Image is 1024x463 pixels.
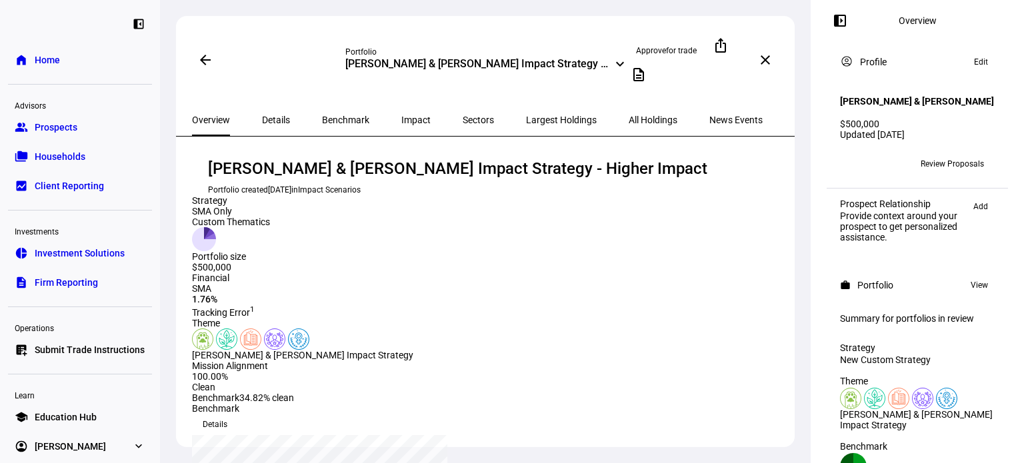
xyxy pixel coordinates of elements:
span: 34.82% clean [239,392,294,403]
mat-icon: arrow_back [197,52,213,68]
button: Review Proposals [910,153,995,175]
div: Portfolio [857,280,893,290]
span: Benchmark [322,115,369,125]
div: New Custom Strategy [840,354,995,365]
span: Details [262,115,290,125]
div: Prospect Relationship [840,199,967,209]
span: Largest Holdings [526,115,597,125]
span: News Events [709,115,763,125]
img: corporateEthics.colored.svg [912,388,933,409]
eth-mat-symbol: account_circle [15,440,28,453]
div: Learn [8,385,152,404]
eth-mat-symbol: folder_copy [15,150,28,163]
div: Portfolio [345,47,625,57]
sup: 1 [250,304,255,314]
span: Details [203,414,227,435]
div: Updated [DATE] [840,129,995,140]
mat-icon: ios_share [713,37,729,53]
img: climateChange.colored.svg [216,328,237,350]
div: Benchmark [840,441,995,452]
span: All Holdings [629,115,677,125]
div: $500,000 [192,262,270,272]
eth-mat-symbol: list_alt_add [15,343,28,356]
img: climateChange.colored.svg [864,388,885,409]
mat-icon: description [631,67,647,83]
span: Add [973,199,988,215]
div: Mission Alignment [192,360,483,371]
eth-mat-symbol: school [15,410,28,424]
h4: [PERSON_NAME] & [PERSON_NAME] [840,96,994,107]
div: Theme [192,318,483,328]
span: [PERSON_NAME] [35,440,106,453]
div: Financial [192,272,483,283]
img: animalWelfare.colored.svg [192,328,213,350]
div: SMA Only [192,206,270,217]
img: education.colored.svg [888,388,909,409]
div: [PERSON_NAME] & [PERSON_NAME] Impact Strategy [192,350,483,360]
span: Approve [636,46,666,55]
div: Portfolio size [192,251,270,262]
span: Edit [974,54,988,70]
button: Details [192,414,238,435]
span: Households [35,150,85,163]
mat-icon: work [840,280,851,290]
img: education.colored.svg [240,328,261,350]
a: Impact Scenarios [298,185,361,195]
span: ML [865,159,877,169]
img: corporateEthics.colored.svg [264,328,285,350]
div: [PERSON_NAME] & [PERSON_NAME] Impact Strategy [840,409,995,430]
span: Investment Solutions [35,246,125,260]
div: [PERSON_NAME] & [PERSON_NAME] Impact Strategy - Higher Impact [208,158,767,179]
div: Investments [8,221,152,240]
div: Theme [840,376,995,386]
div: Clean [192,382,294,392]
span: Benchmark [192,392,239,403]
span: Review Proposals [921,153,984,175]
div: Strategy [192,195,270,206]
span: Sectors [463,115,494,125]
div: Summary for portfolios in review [840,313,995,324]
eth-mat-symbol: home [15,53,28,67]
div: SMA [192,283,483,294]
a: pie_chartInvestment Solutions [8,240,152,266]
div: Benchmark [192,403,783,414]
div: Provide context around your prospect to get personalized assistance. [840,211,967,242]
span: Submit Trade Instructions [35,343,145,356]
span: for trade [666,46,697,55]
button: Approvefor trade [625,40,707,61]
span: Tracking Error [192,307,255,318]
div: 1.76% [192,294,483,304]
eth-mat-symbol: group [15,121,28,134]
a: groupProspects [8,114,152,141]
eth-mat-symbol: left_panel_close [132,17,145,31]
mat-icon: account_circle [840,55,853,68]
button: Edit [967,54,995,70]
div: [PERSON_NAME] & [PERSON_NAME] Impact Strategy - Higher Impact [345,57,609,73]
img: womensRights.colored.svg [288,328,309,350]
div: Profile [860,57,887,67]
span: Overview [192,115,230,125]
eth-panel-overview-card-header: Profile [840,54,995,70]
div: Operations [8,318,152,336]
span: in [291,185,361,195]
eth-mat-symbol: bid_landscape [15,179,28,193]
eth-panel-overview-card-header: Portfolio [840,277,995,293]
eth-mat-symbol: description [15,276,28,289]
a: descriptionFirm Reporting [8,269,152,296]
span: Home [35,53,60,67]
img: animalWelfare.colored.svg [840,388,861,409]
div: Portfolio created [208,185,767,195]
a: folder_copyHouseholds [8,143,152,170]
div: 100.00% [192,371,294,382]
span: Impact [401,115,431,125]
a: homeHome [8,47,152,73]
span: Prospects [35,121,77,134]
eth-mat-symbol: expand_more [132,440,145,453]
mat-icon: close [757,52,773,68]
button: Add [967,199,995,215]
div: Advisors [8,95,152,114]
button: View [964,277,995,293]
a: bid_landscapeClient Reporting [8,173,152,199]
span: Education Hub [35,410,97,424]
div: Overview [899,15,937,26]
